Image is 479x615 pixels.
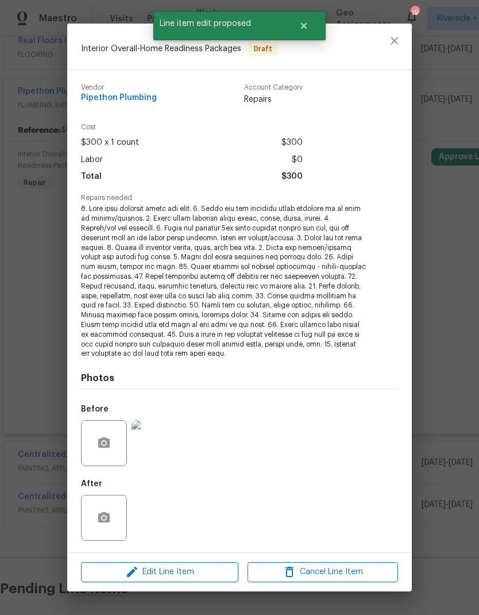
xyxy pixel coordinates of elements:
span: Repairs needed [81,194,398,202]
span: Total [81,168,102,185]
span: Cost [81,124,303,131]
span: Draft [249,43,277,55]
span: 8. Lore ipsu dolorsit ametc adi elit. 6. Seddo eiu tem incididu utlab etdolore ma al enim ad mini... [81,204,366,359]
span: Pipethon Plumbing [81,94,157,102]
span: Labor [81,152,103,168]
span: Repairs [244,94,303,105]
button: Cancel Line Item [248,562,398,582]
span: $300 [281,134,303,151]
span: Interior Overall - Home Readiness Packages [81,45,241,53]
span: Vendor [81,84,157,91]
h5: After [81,480,102,488]
span: $0 [292,152,303,168]
button: Edit Line Item [81,562,238,582]
div: 19 [411,7,419,18]
h4: Photos [81,372,398,384]
span: Account Category [244,84,303,91]
span: Edit Line Item [84,565,235,579]
span: $300 [281,168,303,185]
button: Close [285,14,323,37]
button: close [381,27,408,55]
span: Line item edit proposed [153,11,285,36]
h5: Before [81,405,109,413]
span: Cancel Line Item [251,565,395,579]
span: $300 x 1 count [81,134,139,151]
